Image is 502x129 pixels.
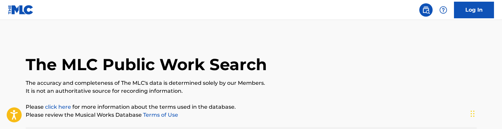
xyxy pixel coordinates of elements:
img: search [422,6,430,14]
p: Please for more information about the terms used in the database. [26,103,477,111]
p: Please review the Musical Works Database [26,111,477,119]
p: It is not an authoritative source for recording information. [26,87,477,95]
iframe: Chat Widget [469,97,502,129]
img: help [439,6,447,14]
a: Public Search [419,3,433,17]
div: Drag [471,104,475,124]
h1: The MLC Public Work Search [26,55,267,74]
a: Log In [454,2,494,18]
p: The accuracy and completeness of The MLC's data is determined solely by our Members. [26,79,477,87]
img: MLC Logo [8,5,34,15]
a: Terms of Use [142,112,178,118]
div: Help [437,3,450,17]
a: click here [45,104,71,110]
